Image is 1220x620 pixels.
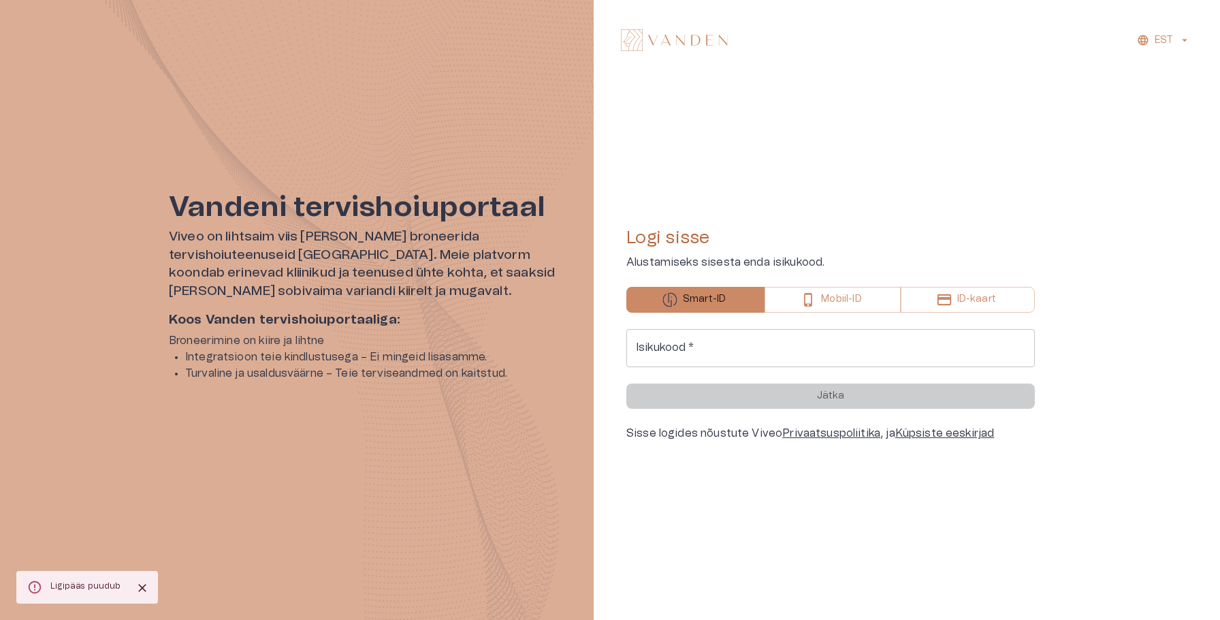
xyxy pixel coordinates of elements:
[957,292,996,307] p: ID-kaart
[782,428,880,439] a: Privaatsuspoliitika
[683,292,726,307] p: Smart-ID
[821,292,861,307] p: Mobiil-ID
[621,29,728,51] img: Vanden logo
[626,425,1035,441] div: Sisse logides nõustute Viveo , ja
[1155,33,1173,48] p: EST
[895,428,995,439] a: Küpsiste eeskirjad
[1135,31,1193,50] button: EST
[626,227,1035,249] h4: Logi sisse
[132,578,152,598] button: Close
[626,287,765,313] button: Smart-ID
[626,254,1035,270] p: Alustamiseks sisesta enda isikukood.
[50,575,121,600] div: Ligipääs puudub
[765,287,900,313] button: Mobiil-ID
[901,287,1035,313] button: ID-kaart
